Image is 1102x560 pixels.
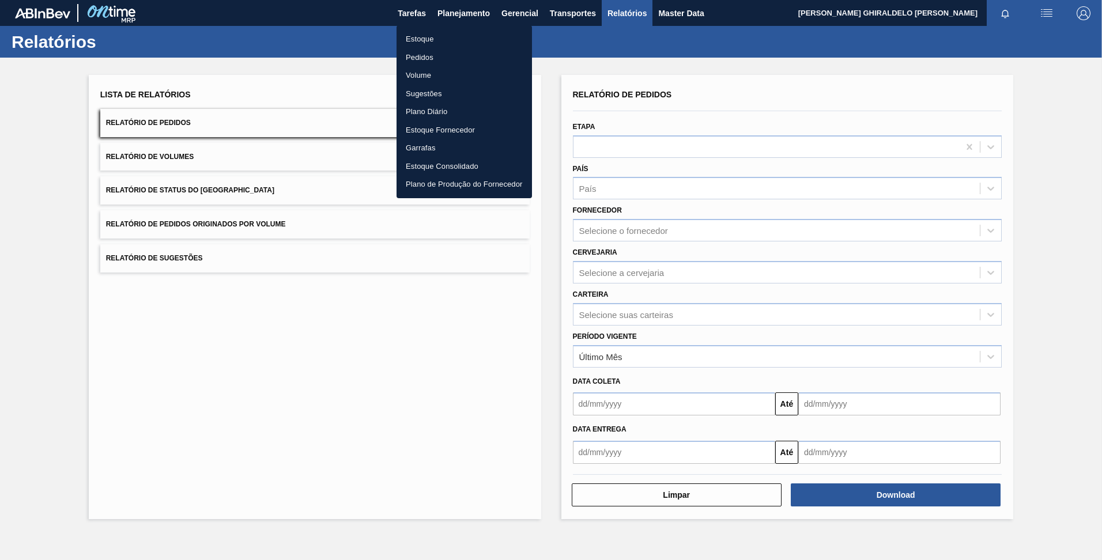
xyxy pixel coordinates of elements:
[397,103,532,121] a: Plano Diário
[397,139,532,157] a: Garrafas
[397,175,532,194] a: Plano de Produção do Fornecedor
[397,157,532,176] a: Estoque Consolidado
[397,48,532,67] a: Pedidos
[397,85,532,103] a: Sugestões
[397,121,532,139] a: Estoque Fornecedor
[397,66,532,85] a: Volume
[397,30,532,48] a: Estoque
